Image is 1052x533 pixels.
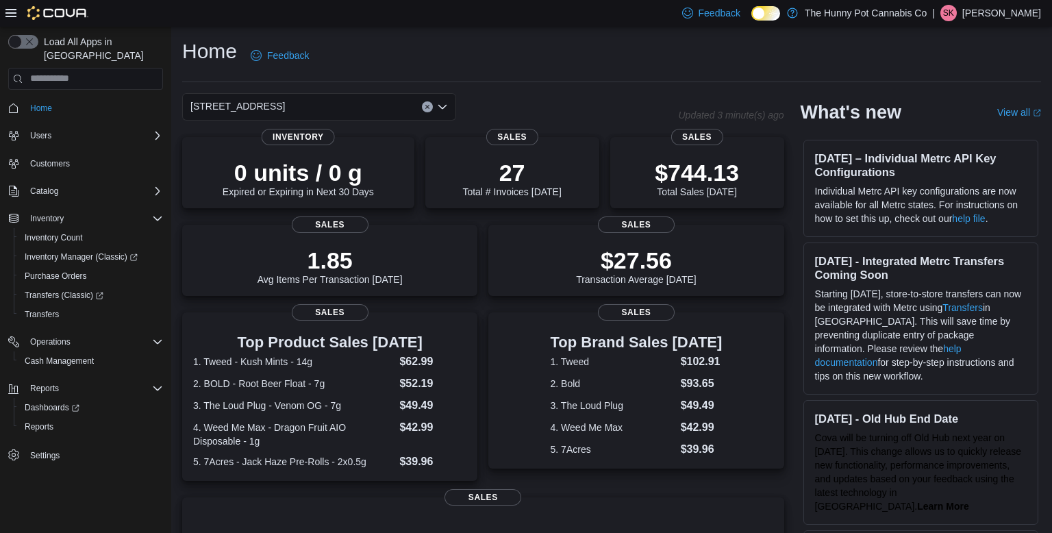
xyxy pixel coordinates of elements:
h2: What's new [801,101,901,123]
button: Transfers [14,305,168,324]
span: Cova will be turning off Old Hub next year on [DATE]. This change allows us to quickly release ne... [815,432,1021,512]
a: Transfers (Classic) [19,287,109,303]
dd: $42.99 [681,419,723,436]
span: Home [25,99,163,116]
p: 1.85 [258,247,403,274]
dd: $39.96 [399,454,466,470]
a: Settings [25,447,65,464]
img: Cova [27,6,88,20]
span: Purchase Orders [19,268,163,284]
a: help file [952,213,985,224]
button: Home [3,98,168,118]
button: Catalog [25,183,64,199]
p: [PERSON_NAME] [962,5,1041,21]
span: Users [25,127,163,144]
span: Home [30,103,52,114]
span: Catalog [30,186,58,197]
span: Customers [25,155,163,172]
dd: $42.99 [399,419,466,436]
span: SK [943,5,954,21]
button: Purchase Orders [14,266,168,286]
button: Inventory Count [14,228,168,247]
span: Users [30,130,51,141]
button: Reports [25,380,64,397]
h3: [DATE] – Individual Metrc API Key Configurations [815,151,1027,179]
span: Settings [25,446,163,463]
span: Sales [671,129,723,145]
dt: 5. 7Acres - Jack Haze Pre-Rolls - 2x0.5g [193,455,394,469]
p: The Hunny Pot Cannabis Co [805,5,927,21]
a: help documentation [815,343,962,368]
span: Sales [486,129,538,145]
button: Settings [3,445,168,464]
div: Total Sales [DATE] [655,159,739,197]
svg: External link [1033,109,1041,117]
div: Expired or Expiring in Next 30 Days [223,159,374,197]
span: Inventory [30,213,64,224]
a: Home [25,100,58,116]
a: Inventory Count [19,230,88,246]
span: Settings [30,450,60,461]
span: Reports [30,383,59,394]
span: Transfers (Classic) [25,290,103,301]
p: 0 units / 0 g [223,159,374,186]
a: Transfers [942,302,983,313]
dd: $49.49 [681,397,723,414]
span: Inventory Count [19,230,163,246]
span: Transfers (Classic) [19,287,163,303]
span: Operations [25,334,163,350]
span: Reports [25,421,53,432]
a: Dashboards [14,398,168,417]
span: Dashboards [25,402,79,413]
button: Operations [3,332,168,351]
button: Reports [14,417,168,436]
a: Transfers [19,306,64,323]
a: Purchase Orders [19,268,92,284]
dt: 1. Tweed - Kush Mints - 14g [193,355,394,369]
a: View allExternal link [997,107,1041,118]
span: Load All Apps in [GEOGRAPHIC_DATA] [38,35,163,62]
span: Transfers [19,306,163,323]
span: Sales [292,216,368,233]
h3: Top Brand Sales [DATE] [551,334,723,351]
input: Dark Mode [751,6,780,21]
div: Transaction Average [DATE] [576,247,697,285]
dd: $102.91 [681,354,723,370]
dt: 3. The Loud Plug - Venom OG - 7g [193,399,394,412]
span: Inventory Count [25,232,83,243]
a: Learn More [917,501,968,512]
button: Cash Management [14,351,168,371]
h3: [DATE] - Old Hub End Date [815,412,1027,425]
span: Inventory [25,210,163,227]
a: Dashboards [19,399,85,416]
h3: Top Product Sales [DATE] [193,334,466,351]
button: Operations [25,334,76,350]
span: Sales [444,489,521,506]
dd: $49.49 [399,397,466,414]
nav: Complex example [8,92,163,501]
span: Operations [30,336,71,347]
button: Catalog [3,182,168,201]
span: Feedback [267,49,309,62]
button: Inventory [3,209,168,228]
span: Reports [25,380,163,397]
p: Starting [DATE], store-to-store transfers can now be integrated with Metrc using in [GEOGRAPHIC_D... [815,287,1027,383]
dt: 4. Weed Me Max - Dragon Fruit AIO Disposable - 1g [193,421,394,448]
span: Inventory Manager (Classic) [19,249,163,265]
span: Feedback [699,6,740,20]
a: Customers [25,156,75,172]
p: $27.56 [576,247,697,274]
dt: 1. Tweed [551,355,675,369]
span: [STREET_ADDRESS] [190,98,285,114]
button: Users [3,126,168,145]
a: Inventory Manager (Classic) [14,247,168,266]
span: Inventory Manager (Classic) [25,251,138,262]
span: Inventory [262,129,335,145]
dt: 3. The Loud Plug [551,399,675,412]
span: Sales [292,304,368,321]
a: Inventory Manager (Classic) [19,249,143,265]
a: Feedback [245,42,314,69]
span: Sales [598,304,675,321]
p: Individual Metrc API key configurations are now available for all Metrc states. For instructions ... [815,184,1027,225]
